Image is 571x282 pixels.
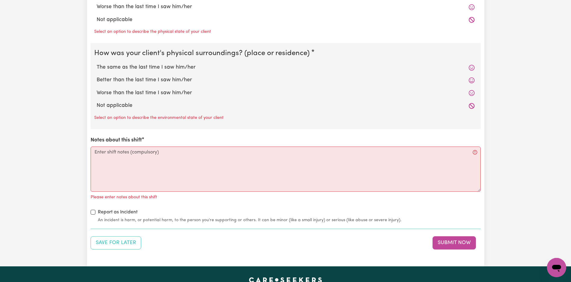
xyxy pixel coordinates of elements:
label: Notes about this shift [91,136,142,144]
legend: How was your client's physical surroundings? (place or residence) [94,48,312,59]
label: Not applicable [97,102,475,110]
button: Save your job report [91,236,141,249]
a: Careseekers home page [249,277,322,282]
p: Select an option to describe the physical state of your client [94,29,211,35]
label: Worse than the last time I saw him/her [97,3,475,11]
p: Please enter notes about this shift [91,194,157,201]
iframe: Button to launch messaging window [547,258,566,277]
p: Select an option to describe the environmental state of your client [94,115,224,121]
label: Worse than the last time I saw him/her [97,89,475,97]
label: Report as Incident [98,209,138,216]
label: Not applicable [97,16,475,24]
label: Better than the last time I saw him/her [97,76,475,84]
button: Submit your job report [433,236,476,249]
label: The same as the last time I saw him/her [97,64,475,71]
small: An incident is harm, or potential harm, to the person you're supporting or others. It can be mino... [98,217,481,223]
